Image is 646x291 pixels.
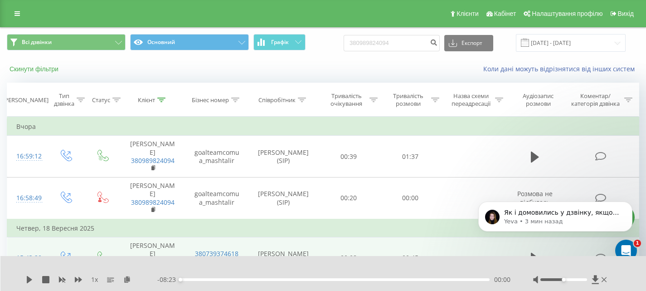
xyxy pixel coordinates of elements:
div: 16:59:12 [16,148,38,165]
iframe: Intercom notifications сообщение [465,182,646,266]
td: 00:08 [318,237,379,279]
a: Коли дані можуть відрізнятися вiд інших систем [483,64,639,73]
span: 1 [634,240,641,247]
span: Вихід [618,10,634,17]
div: Співробітник [258,96,296,104]
div: Тип дзвінка [54,92,74,108]
div: 16:58:49 [16,189,38,207]
button: Графік [253,34,306,50]
div: Бізнес номер [192,96,229,104]
span: - 08:23 [157,275,180,284]
div: Статус [92,96,110,104]
span: 00:00 [494,275,510,284]
button: Всі дзвінки [7,34,126,50]
td: 00:39 [318,136,379,178]
span: Кабінет [494,10,516,17]
td: goalteamcomua_mashtalir [185,178,249,219]
button: Основний [130,34,249,50]
a: 380989824094 [131,198,175,207]
td: [PERSON_NAME] (SIP) [249,178,318,219]
a: 380989824094 [131,156,175,165]
div: Клієнт [138,96,155,104]
span: Всі дзвінки [22,39,52,46]
span: Налаштування профілю [532,10,602,17]
a: 380739374618 [195,249,238,258]
div: Accessibility label [562,278,566,281]
td: [PERSON_NAME] [121,136,185,178]
div: Назва схеми переадресації [450,92,493,108]
iframe: Intercom live chat [615,240,637,261]
td: Четвер, 18 Вересня 2025 [7,219,639,237]
span: 1 x [91,275,98,284]
div: 15:43:29 [16,249,38,267]
div: [PERSON_NAME] [3,96,49,104]
td: 00:45 [379,237,441,279]
td: Вчора [7,118,639,136]
td: [PERSON_NAME] (SIP) [249,136,318,178]
td: goalteamcomua_mashtalir [185,136,249,178]
div: Тривалість розмови [388,92,429,108]
div: Аудіозапис розмови [514,92,563,108]
button: Експорт [444,35,493,51]
td: [PERSON_NAME] (SIP) [249,237,318,279]
div: Accessibility label [179,278,182,281]
td: 01:37 [379,136,441,178]
td: [PERSON_NAME] [121,237,185,279]
td: 00:20 [318,178,379,219]
input: Пошук за номером [344,35,440,51]
td: 00:00 [379,178,441,219]
td: [PERSON_NAME] [121,178,185,219]
button: Скинути фільтри [7,65,63,73]
span: Клієнти [457,10,479,17]
span: Графік [271,39,289,45]
div: Коментар/категорія дзвінка [569,92,622,108]
div: Тривалість очікування [326,92,367,108]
